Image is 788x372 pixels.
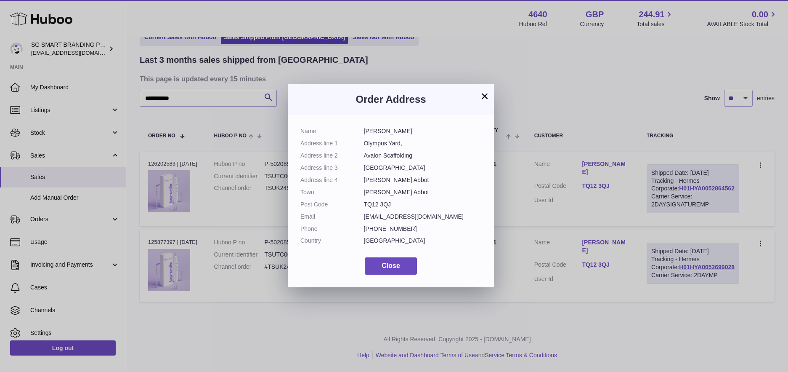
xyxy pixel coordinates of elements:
dd: [PERSON_NAME] Abbot [364,176,482,184]
button: Close [365,257,417,275]
h3: Order Address [300,93,481,106]
dt: Address line 3 [300,164,364,172]
dd: [PERSON_NAME] Abbot [364,188,482,196]
dt: Phone [300,225,364,233]
dt: Address line 1 [300,139,364,147]
span: Close [382,262,400,269]
dd: Olympus Yard, [364,139,482,147]
dt: Post Code [300,201,364,209]
dt: Name [300,127,364,135]
dt: Email [300,213,364,221]
dd: [GEOGRAPHIC_DATA] [364,164,482,172]
dt: Town [300,188,364,196]
dt: Country [300,237,364,245]
dd: [GEOGRAPHIC_DATA] [364,237,482,245]
dd: [PERSON_NAME] [364,127,482,135]
button: × [480,91,490,101]
dd: [EMAIL_ADDRESS][DOMAIN_NAME] [364,213,482,221]
dd: TQ12 3QJ [364,201,482,209]
dt: Address line 2 [300,152,364,160]
dt: Address line 4 [300,176,364,184]
dd: [PHONE_NUMBER] [364,225,482,233]
dd: Avalon Scaffolding [364,152,482,160]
